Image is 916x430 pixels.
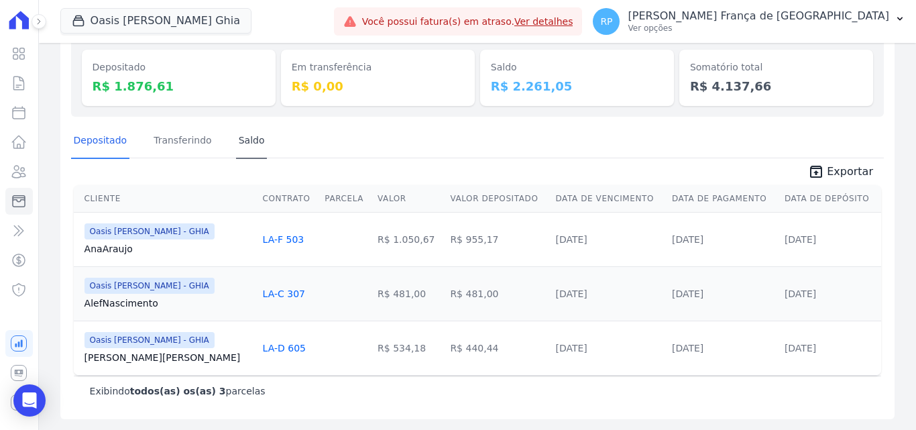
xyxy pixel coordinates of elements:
th: Valor [372,185,445,213]
span: Oasis [PERSON_NAME] - GHIA [84,223,215,239]
dd: R$ 1.876,61 [93,77,265,95]
th: Contrato [257,185,320,213]
span: Oasis [PERSON_NAME] - GHIA [84,332,215,348]
a: [DATE] [672,288,703,299]
a: LA-D 605 [263,343,306,354]
td: R$ 440,44 [445,321,550,375]
a: [DATE] [672,234,703,245]
th: Parcela [319,185,372,213]
dd: R$ 2.261,05 [491,77,663,95]
span: Você possui fatura(s) em atraso. [362,15,573,29]
p: Exibindo parcelas [90,384,266,398]
a: Depositado [71,124,130,159]
td: R$ 481,00 [372,266,445,321]
dd: R$ 0,00 [292,77,464,95]
dt: Saldo [491,60,663,74]
td: R$ 481,00 [445,266,550,321]
p: [PERSON_NAME] França de [GEOGRAPHIC_DATA] [628,9,889,23]
button: Oasis [PERSON_NAME] Ghia [60,8,251,34]
td: R$ 1.050,67 [372,212,445,266]
span: Oasis [PERSON_NAME] - GHIA [84,278,215,294]
div: Open Intercom Messenger [13,384,46,417]
a: Ver detalhes [514,16,573,27]
a: Transferindo [151,124,215,159]
th: Data de Depósito [779,185,881,213]
dt: Depositado [93,60,265,74]
dt: Somatório total [690,60,862,74]
th: Cliente [74,185,257,213]
span: RP [600,17,612,26]
a: [PERSON_NAME][PERSON_NAME] [84,351,252,364]
th: Valor Depositado [445,185,550,213]
a: [DATE] [555,288,587,299]
a: unarchive Exportar [797,164,884,182]
a: [DATE] [555,234,587,245]
a: Saldo [236,124,268,159]
a: [DATE] [555,343,587,354]
a: [DATE] [785,234,816,245]
a: [DATE] [785,288,816,299]
i: unarchive [808,164,824,180]
button: RP [PERSON_NAME] França de [GEOGRAPHIC_DATA] Ver opções [582,3,916,40]
span: Exportar [827,164,873,180]
th: Data de Vencimento [550,185,667,213]
dd: R$ 4.137,66 [690,77,862,95]
a: LA-F 503 [263,234,304,245]
b: todos(as) os(as) 3 [130,386,226,396]
td: R$ 534,18 [372,321,445,375]
td: R$ 955,17 [445,212,550,266]
a: LA-C 307 [263,288,305,299]
p: Ver opções [628,23,889,34]
a: AnaAraujo [84,242,252,256]
dt: Em transferência [292,60,464,74]
a: [DATE] [672,343,703,354]
th: Data de Pagamento [667,185,779,213]
a: [DATE] [785,343,816,354]
a: AlefNascimento [84,297,252,310]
